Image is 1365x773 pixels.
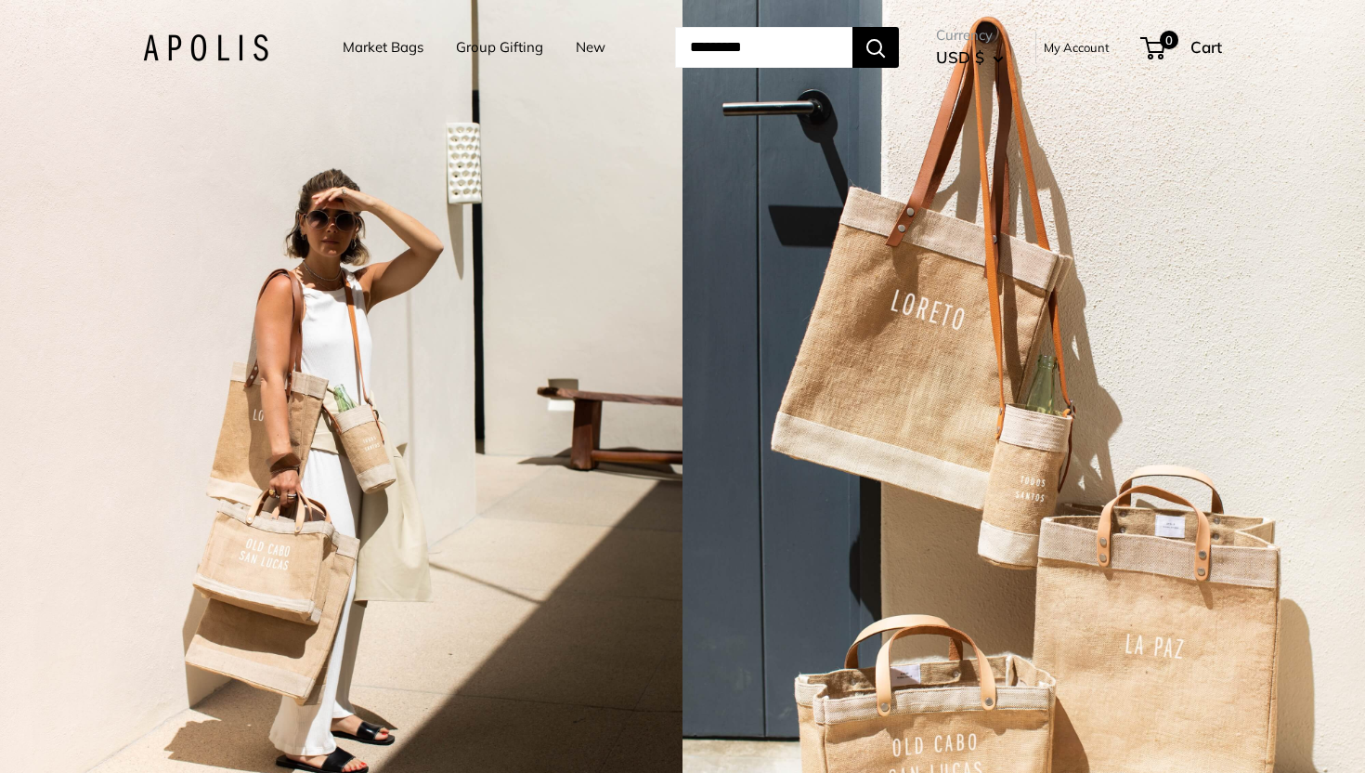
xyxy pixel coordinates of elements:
[675,27,852,68] input: Search...
[852,27,899,68] button: Search
[936,43,1004,72] button: USD $
[1044,36,1110,59] a: My Account
[143,34,268,61] img: Apolis
[936,22,1004,48] span: Currency
[456,34,543,60] a: Group Gifting
[1142,33,1222,62] a: 0 Cart
[1160,31,1178,49] span: 0
[343,34,423,60] a: Market Bags
[576,34,605,60] a: New
[936,47,984,67] span: USD $
[1190,37,1222,57] span: Cart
